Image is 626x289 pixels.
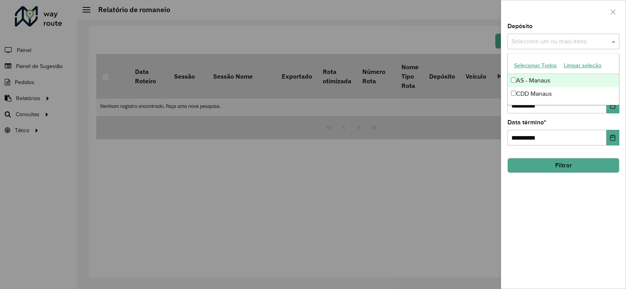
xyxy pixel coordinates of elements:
[507,158,619,173] button: Filtrar
[606,98,619,113] button: Choose Date
[606,130,619,145] button: Choose Date
[511,59,560,72] button: Selecionar Todos
[507,118,546,127] label: Data término
[507,22,532,31] label: Depósito
[508,87,619,101] div: CDD Manaus
[508,74,619,87] div: AS - Manaus
[560,59,605,72] button: Limpar seleção
[507,53,619,105] ng-dropdown-panel: Options list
